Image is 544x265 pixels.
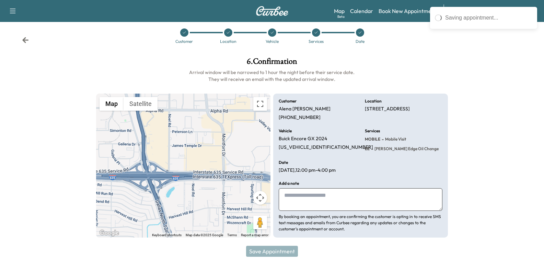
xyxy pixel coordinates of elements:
button: Show street map [100,97,124,111]
p: [US_VEHICLE_IDENTIFICATION_NUMBER] [279,144,373,150]
img: Curbee Logo [256,6,289,16]
h6: Date [279,160,288,165]
h1: 6 . Confirmation [96,57,448,69]
h6: Vehicle [279,129,292,133]
span: Mobile Visit [384,136,406,142]
button: Toggle fullscreen view [253,97,267,111]
div: Beta [337,14,345,19]
a: Report a map error [241,233,268,237]
p: [DATE] , 12:00 pm - 4:00 pm [279,167,336,173]
a: Book New Appointment [379,7,437,15]
p: [PHONE_NUMBER] [279,115,321,121]
a: Terms (opens in new tab) [227,233,237,237]
span: Ewing Edge Oil Change [373,146,439,152]
span: Map data ©2025 Google [186,233,223,237]
a: Open this area in Google Maps (opens a new window) [98,229,120,238]
button: Keyboard shortcuts [152,233,182,238]
h6: Add a note [279,181,299,185]
div: Services [309,39,324,44]
span: - [370,145,373,152]
div: Customer [175,39,193,44]
div: Date [356,39,364,44]
a: MapBeta [334,7,345,15]
span: - [380,136,384,143]
p: Buick Encore GX 2024 [279,136,327,142]
div: Back [22,37,29,44]
h6: Customer [279,99,297,103]
p: [STREET_ADDRESS] [365,106,410,112]
h6: Services [365,129,380,133]
h6: Arrival window will be narrowed to 1 hour the night before their service date. They will receive ... [96,69,448,83]
button: Show satellite imagery [124,97,158,111]
button: Drag Pegman onto the map to open Street View [253,216,267,229]
div: Location [220,39,236,44]
div: Saving appointment... [445,14,532,22]
img: Google [98,229,120,238]
p: By booking an appointment, you are confirming the customer is opting in to receive SMS text messa... [279,214,442,232]
button: Map camera controls [253,191,267,205]
span: EE [365,146,370,152]
a: Calendar [350,7,373,15]
div: Vehicle [266,39,279,44]
p: Alena [PERSON_NAME] [279,106,331,112]
h6: Location [365,99,382,103]
span: MOBILE [365,136,380,142]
